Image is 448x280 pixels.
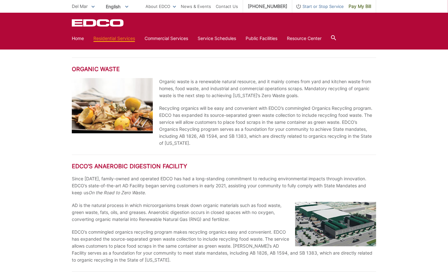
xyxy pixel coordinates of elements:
em: On the Road to Zero Waste. [88,190,146,195]
img: EDCO Anaerobic Digestion Facility [295,202,376,246]
a: Contact Us [216,3,238,10]
a: Resource Center [287,35,322,42]
h2: EDCO’s Anaerobic Digestion Facility [72,163,376,170]
p: EDCO’s commingled organics recycling program makes recycling organics easy and convenient. EDCO h... [72,229,376,263]
p: Organic waste is a renewable natural resource, and it mainly comes from yard and kitchen waste fr... [159,78,376,99]
img: Food scraps [72,78,153,133]
h2: Organic Waste [72,66,376,73]
span: Pay My Bill [349,3,371,10]
a: Residential Services [93,35,135,42]
a: News & Events [181,3,211,10]
a: Home [72,35,84,42]
p: AD is the natural process in which microorganisms break down organic materials such as food waste... [72,202,376,223]
a: About EDCO [146,3,176,10]
span: English [101,1,133,12]
a: Service Schedules [198,35,236,42]
a: Commercial Services [145,35,188,42]
a: EDCD logo. Return to the homepage. [72,19,125,27]
a: Public Facilities [246,35,277,42]
p: Since [DATE], family-owned and operated EDCO has had a long-standing commitment to reducing envir... [72,175,376,196]
span: Del Mar [72,3,88,9]
p: Recycling organics will be easy and convenient with EDCO’s commingled Organics Recycling program.... [159,105,376,147]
